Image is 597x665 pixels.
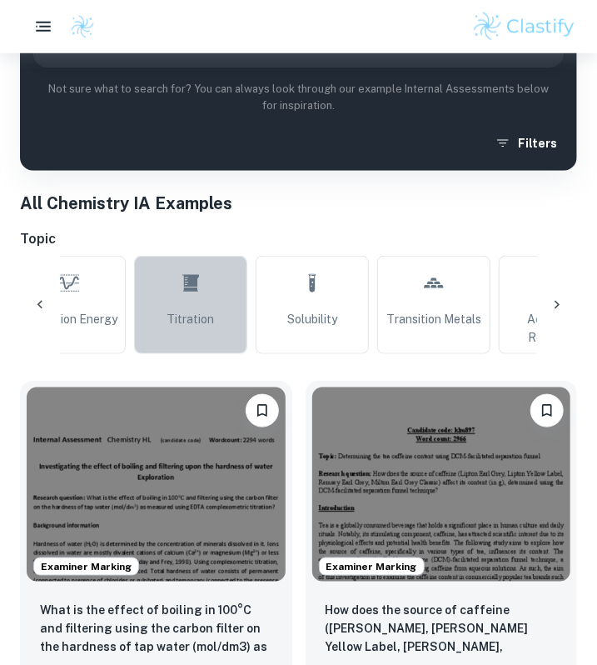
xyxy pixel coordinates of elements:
span: Activation Energy [21,310,117,328]
button: Filters [491,128,564,158]
button: Please log in to bookmark exemplars [530,394,564,427]
span: Solubility [287,310,337,328]
p: What is the effect of boiling in 100°C and filtering using the carbon filter on the hardness of t... [40,602,272,658]
h1: All Chemistry IA Examples [20,191,577,216]
img: Chemistry IA example thumbnail: What is the effect of boiling in 100°C a [27,387,286,582]
button: Please log in to bookmark exemplars [246,394,279,427]
a: Clastify logo [60,14,95,39]
span: Examiner Marking [34,559,138,574]
span: Titration [167,310,215,328]
h6: Topic [20,229,577,249]
img: Clastify logo [70,14,95,39]
p: Not sure what to search for? You can always look through our example Internal Assessments below f... [33,81,564,115]
img: Chemistry IA example thumbnail: How does the source of caffeine (Lipton [312,387,571,582]
img: Clastify logo [471,10,577,43]
span: Examiner Marking [320,559,424,574]
p: How does the source of caffeine (Lipton Earl Grey, Lipton Yellow Label, Remsey Earl Grey, Milton ... [326,602,558,658]
span: Transition Metals [386,310,481,328]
